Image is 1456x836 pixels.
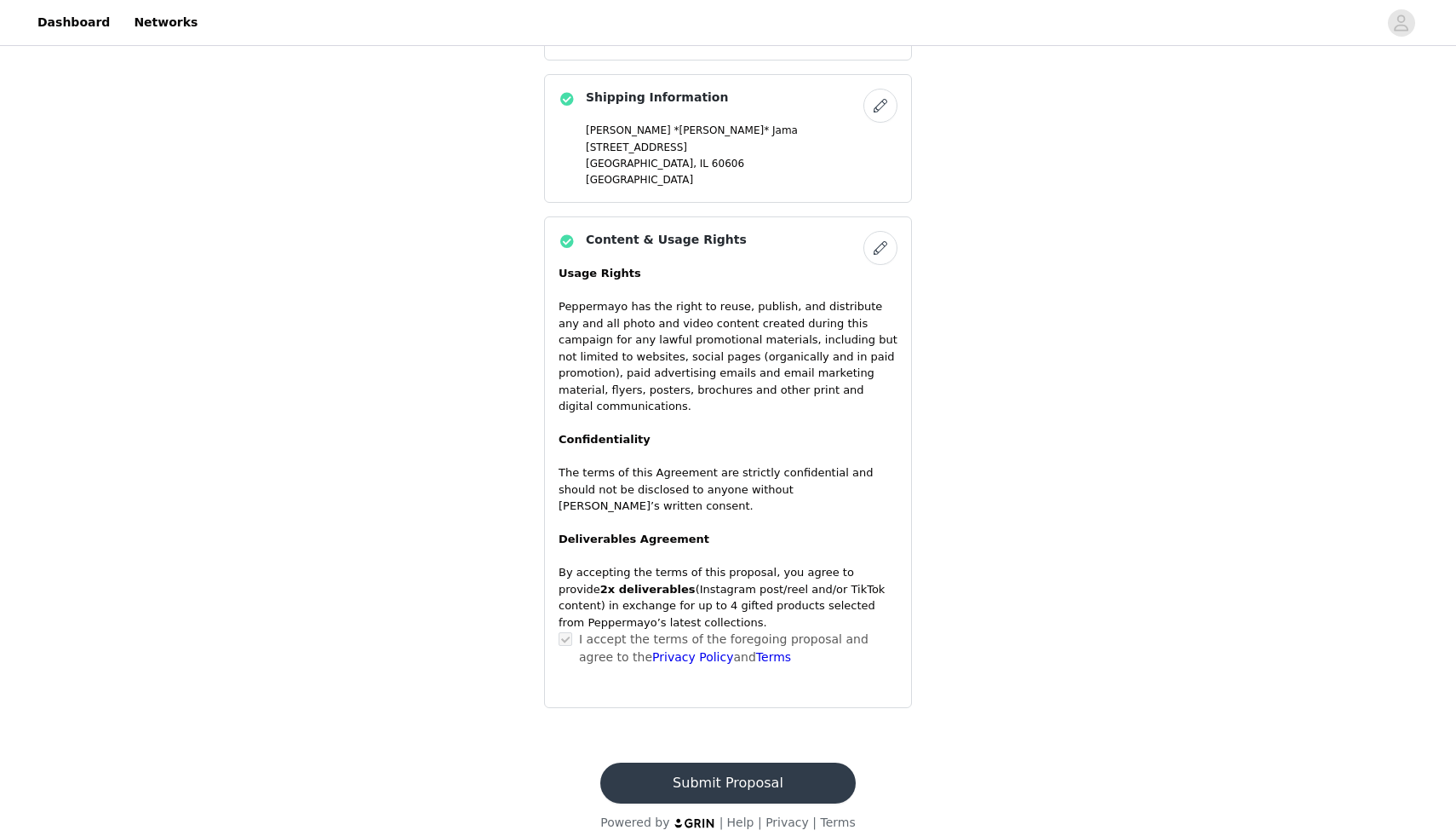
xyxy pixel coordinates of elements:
p: I accept the terms of the foregoing proposal and agree to the and [579,631,897,666]
div: Content & Usage Rights [544,216,912,708]
strong: 2x deliverables [600,583,696,596]
span: Powered by [600,816,669,829]
a: Help [727,816,754,829]
strong: Confidentiality [559,433,651,446]
a: Privacy Policy [652,650,733,664]
p: [GEOGRAPHIC_DATA] [586,172,897,187]
span: | [758,816,762,829]
span: | [719,816,724,829]
strong: Deliverables Agreement [559,533,709,545]
div: avatar [1393,9,1409,37]
strong: Usage Rights [559,267,641,280]
a: Terms [820,816,855,829]
span: 60606 [712,158,744,170]
p: [STREET_ADDRESS] [586,140,897,155]
span: | [812,816,817,829]
p: By accepting the terms of this proposal, you agree to provide (Instagram post/reel and/or TikTok ... [559,564,897,631]
a: Networks [123,3,208,42]
p: Peppermayo has the right to reuse, publish, and distribute any and all photo and video content cr... [559,265,897,515]
a: Terms [756,650,791,664]
button: Submit Proposal [600,763,855,804]
span: [GEOGRAPHIC_DATA], [586,158,696,170]
p: [PERSON_NAME] *[PERSON_NAME]* Jama [586,123,897,138]
a: Privacy [765,816,809,829]
span: IL [700,158,708,170]
div: Shipping Information [544,74,912,203]
a: Dashboard [27,3,120,42]
img: logo [674,817,716,828]
h4: Content & Usage Rights [586,231,747,249]
h4: Shipping Information [586,89,728,107]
